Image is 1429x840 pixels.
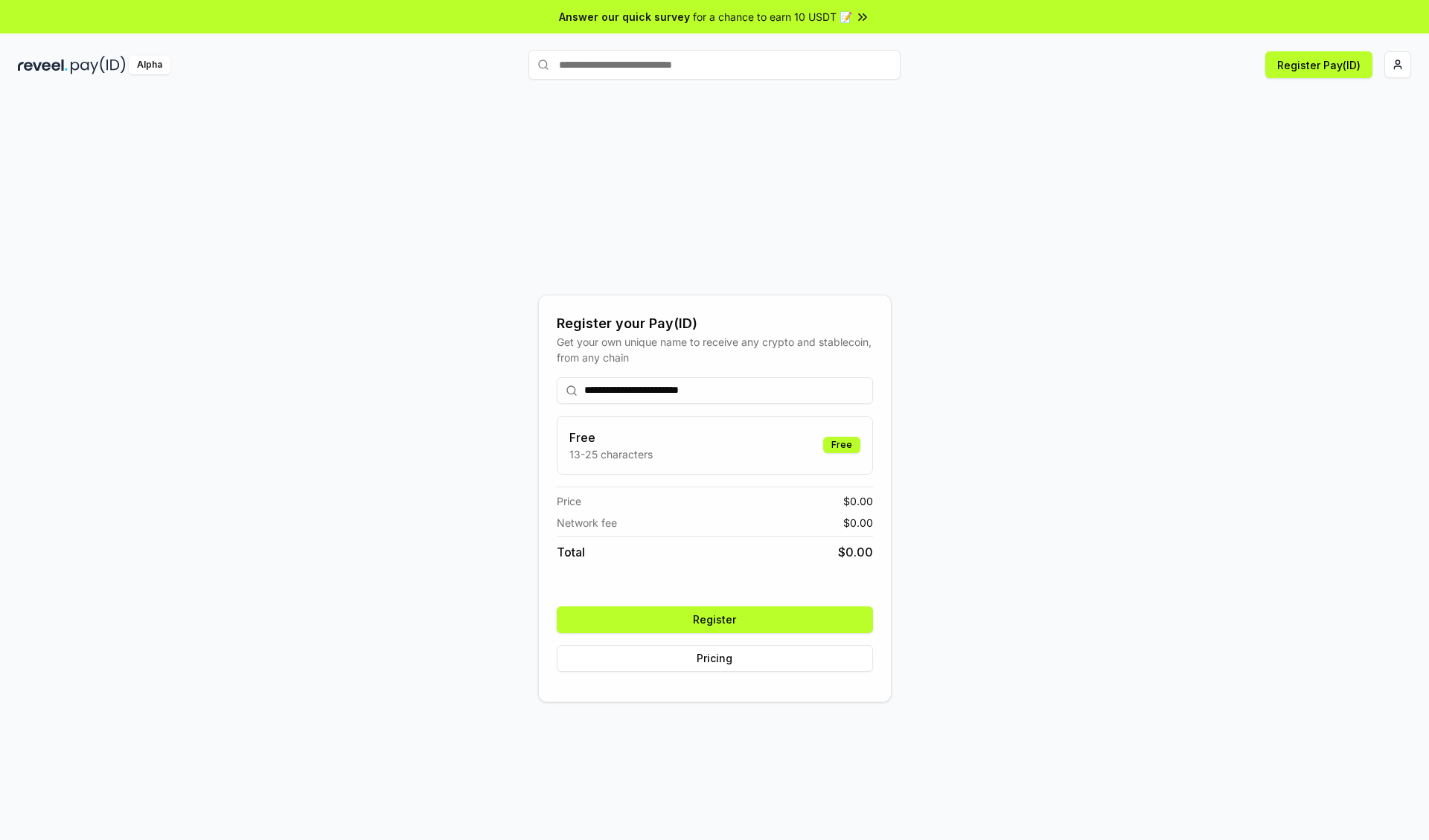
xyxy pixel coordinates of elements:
[1265,51,1372,78] button: Register Pay(ID)
[569,446,653,462] p: 13-25 characters
[843,493,873,509] span: $ 0.00
[557,313,873,334] div: Register your Pay(ID)
[557,515,617,530] span: Network fee
[557,606,873,633] button: Register
[693,9,852,25] span: for a chance to earn 10 USDT 📝
[559,9,690,25] span: Answer our quick survey
[843,515,873,530] span: $ 0.00
[18,56,68,74] img: reveel_dark
[557,645,873,672] button: Pricing
[71,56,126,74] img: pay_id
[557,543,585,561] span: Total
[823,437,860,453] div: Free
[129,56,170,74] div: Alpha
[569,429,653,446] h3: Free
[838,543,873,561] span: $ 0.00
[557,334,873,365] div: Get your own unique name to receive any crypto and stablecoin, from any chain
[557,493,581,509] span: Price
